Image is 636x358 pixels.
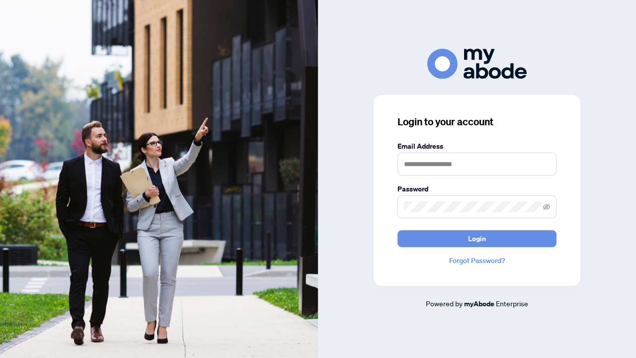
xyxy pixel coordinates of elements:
[397,230,556,247] button: Login
[468,231,486,247] span: Login
[427,49,527,79] img: ma-logo
[543,203,550,210] span: eye-invisible
[426,299,463,308] span: Powered by
[397,141,556,152] label: Email Address
[397,115,556,129] h3: Login to your account
[496,299,528,308] span: Enterprise
[397,255,556,266] a: Forgot Password?
[464,298,494,309] a: myAbode
[397,183,556,194] label: Password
